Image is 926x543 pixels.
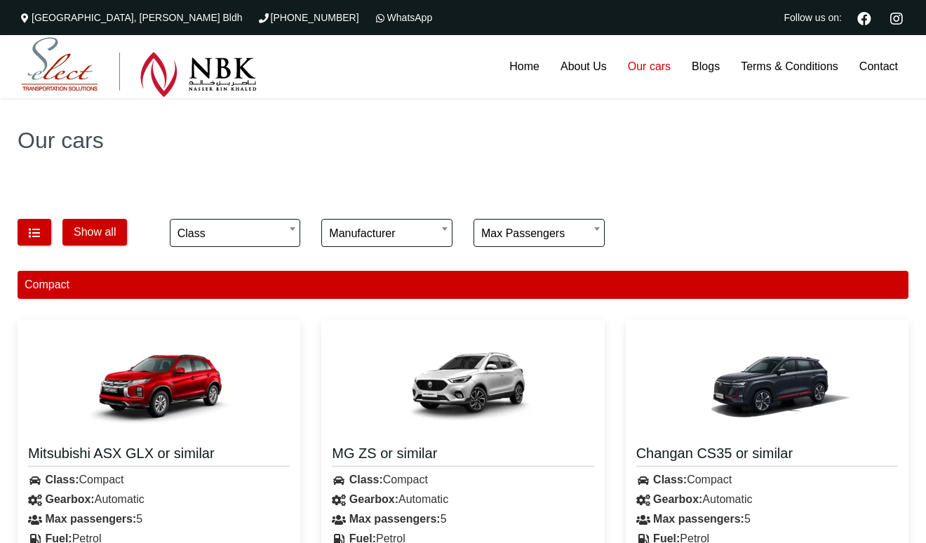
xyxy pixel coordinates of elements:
a: WhatsApp [373,12,433,23]
strong: Class: [45,474,79,485]
span: Manufacturer [329,220,445,248]
span: Max passengers [481,220,597,248]
strong: Class: [653,474,687,485]
img: Mitsubishi ASX GLX or similar [75,330,243,436]
a: Mitsubishi ASX GLX or similar [28,444,290,467]
div: 5 [18,509,300,529]
div: 5 [626,509,908,529]
strong: Gearbox: [45,493,94,505]
div: Compact [18,271,908,299]
img: Changan CS35 or similar [683,330,851,436]
strong: Max passengers: [349,513,441,525]
span: Class [170,219,301,247]
strong: Max passengers: [653,513,744,525]
a: Our cars [617,35,681,98]
div: Automatic [626,490,908,509]
div: Automatic [18,490,300,509]
div: 5 [321,509,604,529]
a: Facebook [852,10,877,25]
a: Blogs [681,35,730,98]
strong: Gearbox: [349,493,398,505]
a: About Us [550,35,617,98]
a: Changan CS35 or similar [636,444,898,467]
div: Compact [626,470,908,490]
a: Home [499,35,550,98]
button: Show all [62,219,127,246]
h1: Our cars [18,129,908,152]
a: MG ZS or similar [332,444,593,467]
strong: Class: [349,474,383,485]
a: Instagram [884,10,908,25]
span: Max passengers [474,219,605,247]
div: Compact [321,470,604,490]
a: Contact [849,35,908,98]
div: Automatic [321,490,604,509]
span: Class [177,220,293,248]
img: Select Rent a Car [21,37,257,98]
strong: Gearbox: [653,493,702,505]
span: Manufacturer [321,219,452,247]
strong: Max passengers: [45,513,136,525]
img: MG ZS or similar [379,330,547,436]
a: Terms & Conditions [730,35,849,98]
div: Compact [18,470,300,490]
a: [PHONE_NUMBER] [257,12,359,23]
